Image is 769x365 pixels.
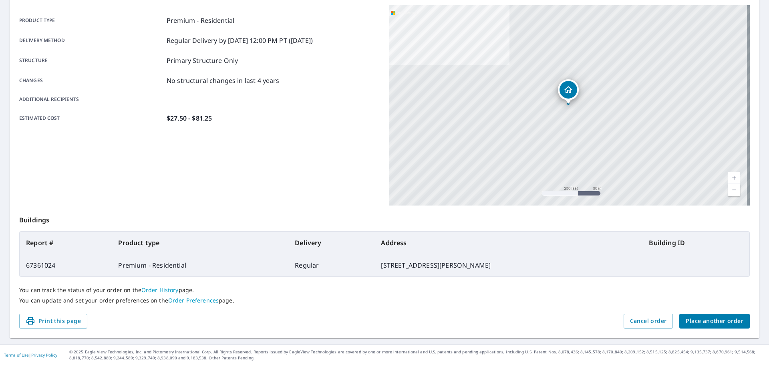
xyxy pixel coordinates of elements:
[624,314,673,329] button: Cancel order
[642,232,749,254] th: Building ID
[31,352,57,358] a: Privacy Policy
[112,254,288,276] td: Premium - Residential
[20,232,112,254] th: Report #
[19,76,163,85] p: Changes
[167,56,238,65] p: Primary Structure Only
[19,297,750,304] p: You can update and set your order preferences on the page.
[288,232,374,254] th: Delivery
[19,113,163,123] p: Estimated cost
[20,254,112,276] td: 67361024
[728,184,740,196] a: Current Level 17, Zoom Out
[19,16,163,25] p: Product type
[167,76,280,85] p: No structural changes in last 4 years
[167,113,212,123] p: $27.50 - $81.25
[19,96,163,103] p: Additional recipients
[141,286,179,294] a: Order History
[19,286,750,294] p: You can track the status of your order on the page.
[19,36,163,45] p: Delivery method
[630,316,667,326] span: Cancel order
[679,314,750,329] button: Place another order
[19,56,163,65] p: Structure
[374,254,642,276] td: [STREET_ADDRESS][PERSON_NAME]
[168,296,219,304] a: Order Preferences
[558,79,579,104] div: Dropped pin, building 1, Residential property, 11917 Indian Trl Hales Corners, WI 53130
[26,316,81,326] span: Print this page
[728,172,740,184] a: Current Level 17, Zoom In
[4,353,57,357] p: |
[374,232,642,254] th: Address
[167,36,313,45] p: Regular Delivery by [DATE] 12:00 PM PT ([DATE])
[69,349,765,361] p: © 2025 Eagle View Technologies, Inc. and Pictometry International Corp. All Rights Reserved. Repo...
[167,16,234,25] p: Premium - Residential
[19,314,87,329] button: Print this page
[112,232,288,254] th: Product type
[288,254,374,276] td: Regular
[686,316,743,326] span: Place another order
[4,352,29,358] a: Terms of Use
[19,206,750,231] p: Buildings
